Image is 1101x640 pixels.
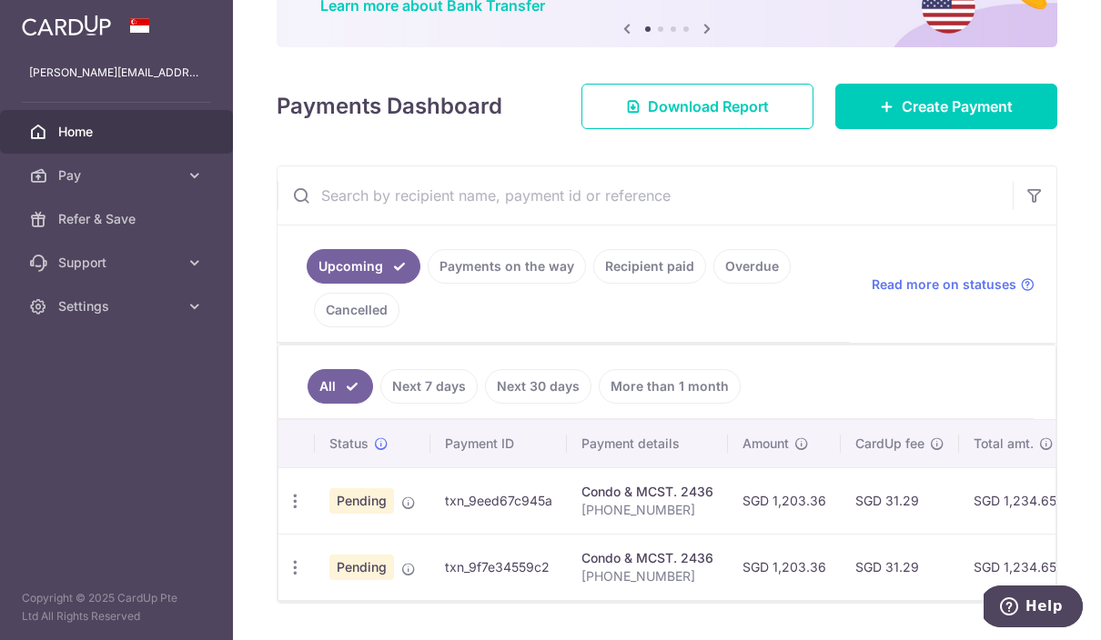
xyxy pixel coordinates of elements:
[742,435,789,453] span: Amount
[277,90,502,123] h4: Payments Dashboard
[728,467,841,534] td: SGD 1,203.36
[648,95,769,117] span: Download Report
[581,567,713,585] p: [PHONE_NUMBER]
[380,369,478,404] a: Next 7 days
[835,84,1057,129] a: Create Payment
[855,435,924,453] span: CardUp fee
[485,369,591,404] a: Next 30 days
[278,166,1013,225] input: Search by recipient name, payment id or reference
[902,95,1013,117] span: Create Payment
[872,275,1035,294] a: Read more on statuses
[430,534,567,600] td: txn_9f7e34559c2
[58,123,178,141] span: Home
[308,369,373,404] a: All
[58,254,178,272] span: Support
[430,467,567,534] td: txn_9eed67c945a
[329,488,394,514] span: Pending
[728,534,841,600] td: SGD 1,203.36
[329,555,394,580] span: Pending
[58,166,178,185] span: Pay
[959,467,1071,534] td: SGD 1,234.65
[58,210,178,228] span: Refer & Save
[841,467,959,534] td: SGD 31.29
[581,549,713,567] div: Condo & MCST. 2436
[841,534,959,600] td: SGD 31.29
[307,249,420,284] a: Upcoming
[29,64,204,82] p: [PERSON_NAME][EMAIL_ADDRESS][DOMAIN_NAME]
[984,585,1083,631] iframe: Opens a widget where you can find more information
[428,249,586,284] a: Payments on the way
[42,13,79,29] span: Help
[599,369,741,404] a: More than 1 month
[58,297,178,315] span: Settings
[581,483,713,501] div: Condo & MCST. 2436
[581,84,813,129] a: Download Report
[567,420,728,467] th: Payment details
[593,249,706,284] a: Recipient paid
[329,435,369,453] span: Status
[974,435,1034,453] span: Total amt.
[959,534,1071,600] td: SGD 1,234.65
[713,249,791,284] a: Overdue
[314,293,399,327] a: Cancelled
[581,501,713,519] p: [PHONE_NUMBER]
[430,420,567,467] th: Payment ID
[22,15,111,36] img: CardUp
[872,275,1016,294] span: Read more on statuses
